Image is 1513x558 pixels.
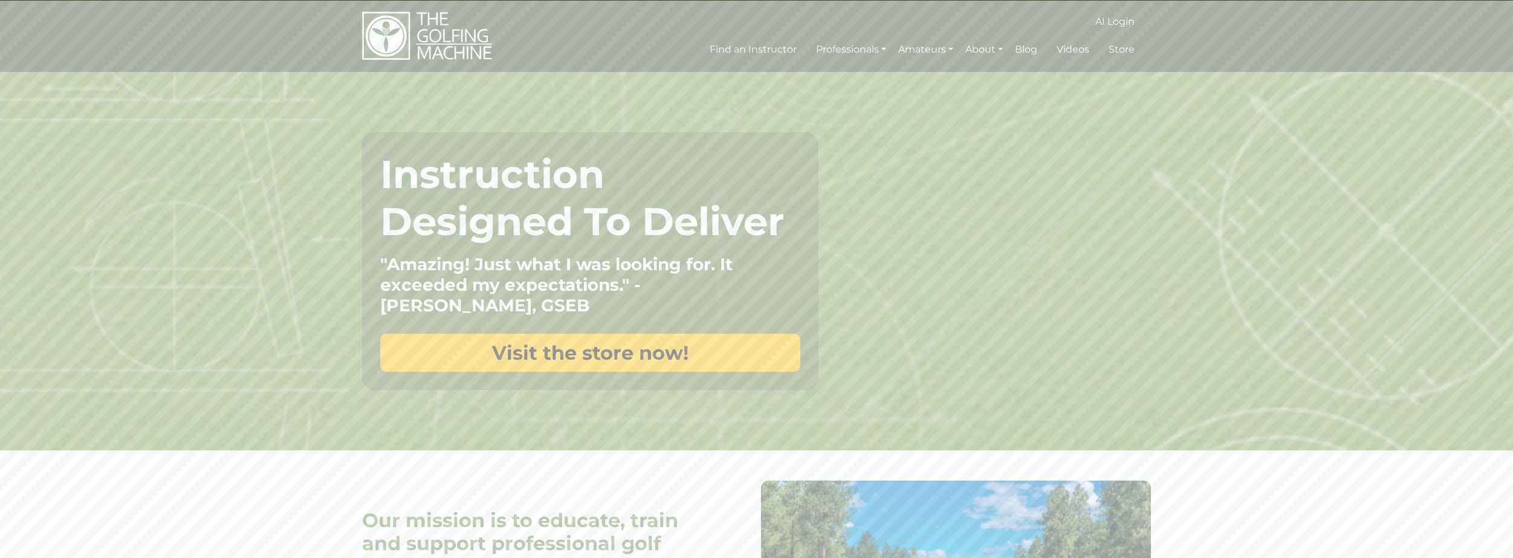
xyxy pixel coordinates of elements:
[1095,16,1135,27] span: AI Login
[380,151,800,245] h1: Instruction Designed To Deliver
[380,334,800,372] a: Visit the store now!
[1109,44,1135,55] span: Store
[1015,44,1037,55] span: Blog
[1106,39,1138,60] a: Store
[813,39,889,60] a: Professionals
[380,254,800,316] p: "Amazing! Just what I was looking for. It exceeded my expectations." - [PERSON_NAME], GSEB
[1012,39,1040,60] a: Blog
[1054,39,1092,60] a: Videos
[362,11,492,61] img: The Golfing Machine
[1092,11,1138,33] a: AI Login
[962,39,1006,60] a: About
[895,39,956,60] a: Amateurs
[1057,44,1089,55] span: Videos
[710,44,797,55] span: Find an Instructor
[707,39,800,60] a: Find an Instructor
